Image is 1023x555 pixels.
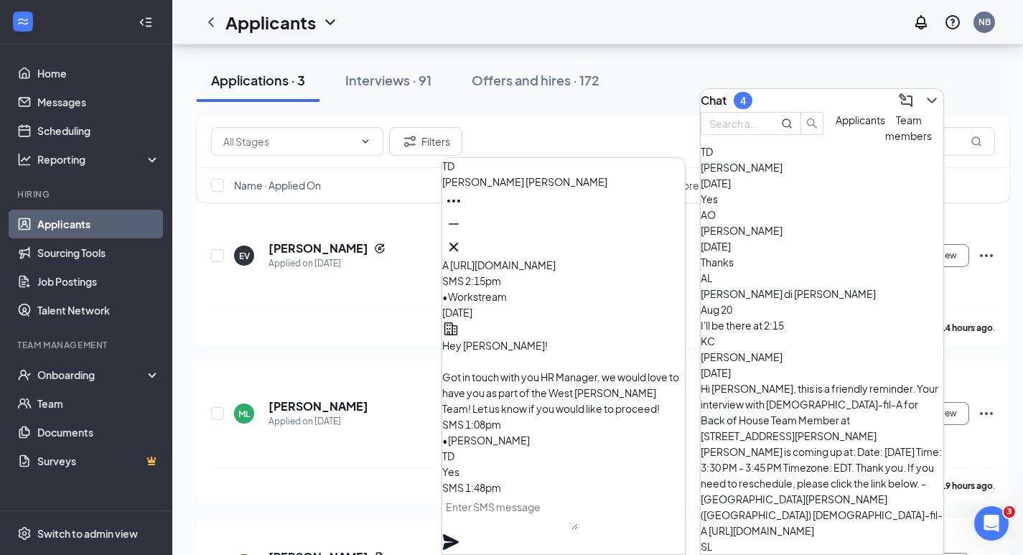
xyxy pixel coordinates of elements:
div: EV [239,250,250,262]
span: [PERSON_NAME] [701,161,783,174]
button: Ellipses [442,190,465,213]
span: [DATE] [701,366,731,379]
svg: ChevronDown [923,92,940,109]
span: 3 [1004,506,1015,518]
span: [PERSON_NAME] [701,350,783,363]
iframe: Intercom live chat [974,506,1009,541]
svg: QuestionInfo [944,14,961,31]
b: 19 hours ago [940,480,993,491]
div: SMS 1:48pm [442,480,685,495]
span: [PERSON_NAME] [PERSON_NAME] [442,175,607,188]
button: ChevronDown [920,89,943,112]
button: ComposeMessage [894,89,917,112]
h5: [PERSON_NAME] [268,398,368,414]
svg: MagnifyingGlass [971,136,982,147]
span: Hey [PERSON_NAME]! Got in touch with you HR Manager, we would love to have you as part of the Wes... [442,339,679,415]
a: SurveysCrown [37,447,160,475]
a: Team [37,389,160,418]
svg: Ellipses [978,405,995,422]
svg: Filter [401,133,419,150]
h3: Chat [701,93,727,108]
span: • Workstream [442,290,507,303]
button: search [800,112,823,135]
input: Search applicant [709,116,761,131]
span: • [PERSON_NAME] [442,434,530,447]
div: Team Management [17,339,157,351]
a: Documents [37,418,160,447]
span: search [801,118,823,129]
span: [DATE] [701,177,731,190]
a: Job Postings [37,267,160,296]
div: AO [701,207,943,223]
div: KC [701,333,943,349]
span: [PERSON_NAME] di [PERSON_NAME] [701,287,876,300]
input: All Stages [223,134,354,149]
div: I'll be there at 2:15 [701,317,943,333]
svg: Minimize [445,215,462,233]
svg: Collapse [139,15,153,29]
svg: ChevronLeft [202,14,220,31]
div: Hi [PERSON_NAME], this is a friendly reminder. Your interview with [DEMOGRAPHIC_DATA]-fil-A for B... [701,381,943,538]
svg: Ellipses [445,192,462,210]
div: SMS 2:15pm [442,273,685,289]
div: Interviews · 91 [345,71,431,89]
div: TD [442,158,685,174]
div: ML [238,408,250,420]
svg: Cross [445,238,462,256]
svg: WorkstreamLogo [16,14,30,29]
a: Sourcing Tools [37,238,160,267]
svg: MagnifyingGlass [781,118,793,129]
div: SMS 1:08pm [442,416,685,432]
span: [DATE] [442,306,472,319]
a: Scheduling [37,116,160,145]
h5: [PERSON_NAME] [268,241,368,256]
div: TD [442,448,685,464]
h1: Applicants [225,10,316,34]
a: Home [37,59,160,88]
a: Talent Network [37,296,160,325]
div: Thanks [701,254,943,270]
span: Team members [885,113,932,142]
span: Name · Applied On [234,178,321,192]
svg: UserCheck [17,368,32,382]
svg: Settings [17,526,32,541]
svg: ChevronDown [360,136,371,147]
svg: Plane [442,533,459,551]
span: Applicants [836,113,885,126]
svg: Company [442,320,459,337]
div: Applied on [DATE] [268,414,368,429]
span: [PERSON_NAME] [701,224,783,237]
span: Yes [442,465,459,478]
b: 14 hours ago [940,322,993,333]
a: Applicants [37,210,160,238]
div: Reporting [37,152,161,167]
span: Aug 20 [701,303,732,316]
div: Applications · 3 [211,71,305,89]
a: Messages [37,88,160,116]
svg: Reapply [374,243,386,254]
div: Hiring [17,188,157,200]
svg: ComposeMessage [897,92,915,109]
div: Onboarding [37,368,148,382]
svg: Analysis [17,152,32,167]
svg: ChevronDown [322,14,339,31]
div: 4 [740,95,746,107]
div: TD [701,144,943,159]
span: [DATE] [701,240,731,253]
div: SL [701,538,943,554]
div: Offers and hires · 172 [472,71,599,89]
button: Minimize [442,213,465,235]
button: Filter Filters [389,127,462,156]
div: Yes [701,191,943,207]
div: Switch to admin view [37,526,138,541]
div: AL [701,270,943,286]
button: Cross [442,235,465,258]
svg: Ellipses [978,247,995,264]
div: NB [978,16,991,28]
div: Applied on [DATE] [268,256,386,271]
svg: Notifications [912,14,930,31]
